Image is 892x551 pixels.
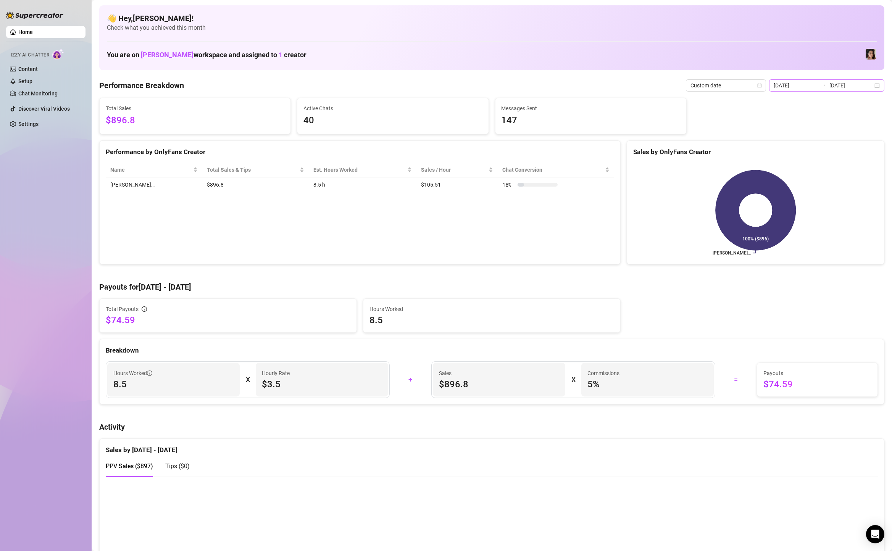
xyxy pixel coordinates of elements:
[866,49,876,60] img: Luna
[165,462,190,470] span: Tips ( $0 )
[713,250,751,256] text: [PERSON_NAME]…
[416,177,498,192] td: $105.51
[106,314,350,326] span: $74.59
[106,104,284,113] span: Total Sales
[110,166,192,174] span: Name
[303,113,482,128] span: 40
[502,180,515,189] span: 18 %
[309,177,416,192] td: 8.5 h
[369,314,614,326] span: 8.5
[279,51,282,59] span: 1
[202,163,309,177] th: Total Sales & Tips
[829,81,873,90] input: End date
[246,374,250,386] div: X
[11,52,49,59] span: Izzy AI Chatter
[107,24,877,32] span: Check what you achieved this month
[106,163,202,177] th: Name
[416,163,498,177] th: Sales / Hour
[820,82,826,89] span: swap-right
[502,104,680,113] span: Messages Sent
[99,422,884,432] h4: Activity
[633,147,878,157] div: Sales by OnlyFans Creator
[763,369,871,377] span: Payouts
[106,462,153,470] span: PPV Sales ( $897 )
[147,371,152,376] span: info-circle
[113,369,152,377] span: Hours Worked
[106,345,878,356] div: Breakdown
[18,90,58,97] a: Chat Monitoring
[106,439,878,455] div: Sales by [DATE] - [DATE]
[774,81,817,90] input: Start date
[18,29,33,35] a: Home
[421,166,487,174] span: Sales / Hour
[99,282,884,292] h4: Payouts for [DATE] - [DATE]
[502,166,603,174] span: Chat Conversion
[107,51,306,59] h1: You are on workspace and assigned to creator
[587,378,708,390] span: 5 %
[394,374,427,386] div: +
[820,82,826,89] span: to
[262,369,290,377] article: Hourly Rate
[18,121,39,127] a: Settings
[18,106,70,112] a: Discover Viral Videos
[202,177,309,192] td: $896.8
[106,305,139,313] span: Total Payouts
[587,369,619,377] article: Commissions
[107,13,877,24] h4: 👋 Hey, [PERSON_NAME] !
[6,11,63,19] img: logo-BBDzfeDw.svg
[262,378,382,390] span: $3.5
[52,48,64,60] img: AI Chatter
[18,78,32,84] a: Setup
[369,305,614,313] span: Hours Worked
[439,378,559,390] span: $896.8
[303,104,482,113] span: Active Chats
[207,166,298,174] span: Total Sales & Tips
[142,306,147,312] span: info-circle
[690,80,761,91] span: Custom date
[439,369,559,377] span: Sales
[106,113,284,128] span: $896.8
[498,163,614,177] th: Chat Conversion
[757,83,762,88] span: calendar
[571,374,575,386] div: X
[18,66,38,72] a: Content
[106,177,202,192] td: [PERSON_NAME]…
[313,166,406,174] div: Est. Hours Worked
[106,147,614,157] div: Performance by OnlyFans Creator
[141,51,194,59] span: [PERSON_NAME]
[99,80,184,91] h4: Performance Breakdown
[502,113,680,128] span: 147
[720,374,752,386] div: =
[113,378,234,390] span: 8.5
[866,525,884,543] div: Open Intercom Messenger
[763,378,871,390] span: $74.59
